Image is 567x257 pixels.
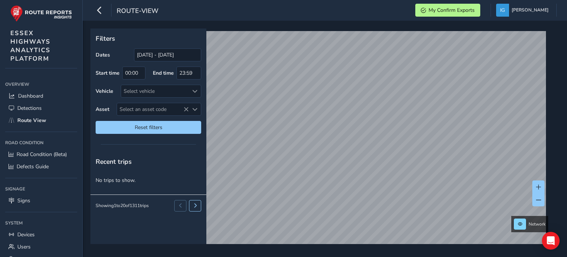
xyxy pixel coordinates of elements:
[17,151,67,158] span: Road Condition (Beta)
[496,4,509,17] img: diamond-layout
[5,229,77,241] a: Devices
[529,221,546,227] span: Network
[17,105,42,112] span: Detections
[117,103,189,115] span: Select an asset code
[5,217,77,229] div: System
[96,203,149,209] div: Showing 1 to 20 of 1311 trips
[10,5,72,22] img: rr logo
[96,106,109,113] label: Asset
[17,243,31,250] span: Users
[415,4,480,17] button: My Confirm Exports
[496,4,551,17] button: [PERSON_NAME]
[5,148,77,160] a: Road Condition (Beta)
[90,171,206,189] p: No trips to show.
[17,117,46,124] span: Route View
[512,4,549,17] span: [PERSON_NAME]
[5,102,77,114] a: Detections
[101,124,196,131] span: Reset filters
[96,88,113,95] label: Vehicle
[5,79,77,90] div: Overview
[17,231,35,238] span: Devices
[5,137,77,148] div: Road Condition
[5,114,77,126] a: Route View
[5,183,77,195] div: Signage
[10,29,51,63] span: ESSEX HIGHWAYS ANALYTICS PLATFORM
[429,7,475,14] span: My Confirm Exports
[153,70,174,77] label: End time
[96,70,120,77] label: Start time
[17,197,30,204] span: Signs
[5,241,77,253] a: Users
[5,195,77,207] a: Signs
[117,6,158,17] span: route-view
[5,160,77,173] a: Defects Guide
[96,121,201,134] button: Reset filters
[189,103,201,115] div: Select an asset code
[17,163,49,170] span: Defects Guide
[121,85,189,97] div: Select vehicle
[93,31,546,253] canvas: Map
[96,34,201,43] p: Filters
[96,157,132,166] span: Recent trips
[5,90,77,102] a: Dashboard
[542,232,560,250] div: Open Intercom Messenger
[18,92,43,99] span: Dashboard
[96,51,110,58] label: Dates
